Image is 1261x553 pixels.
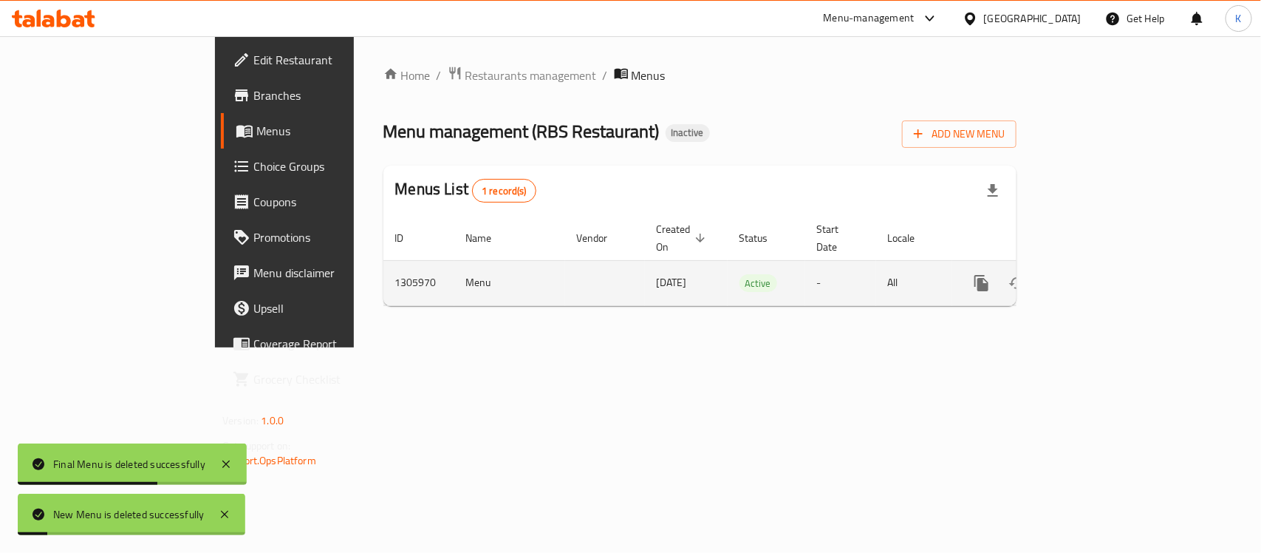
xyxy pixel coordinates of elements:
button: more [964,265,999,301]
span: Active [739,275,777,292]
span: Inactive [666,126,710,139]
li: / [603,67,608,84]
a: Grocery Checklist [221,362,426,397]
span: Version: [222,411,259,430]
span: Grocery Checklist [253,370,414,388]
div: Inactive [666,124,710,142]
div: Active [739,274,777,292]
div: Total records count [472,179,536,203]
a: Restaurants management [448,66,597,85]
span: Choice Groups [253,157,414,175]
li: / [437,67,442,84]
h2: Menus List [395,178,536,203]
span: Created On [657,220,710,256]
div: [GEOGRAPHIC_DATA] [984,10,1081,27]
span: Menu management ( RBS Restaurant ) [383,115,660,148]
button: Change Status [999,265,1035,301]
table: enhanced table [383,216,1118,306]
span: Name [466,229,511,247]
span: Vendor [577,229,627,247]
span: Locale [888,229,934,247]
a: Coverage Report [221,326,426,362]
span: Menus [632,67,666,84]
span: Add New Menu [914,125,1005,143]
span: 1.0.0 [261,411,284,430]
nav: breadcrumb [383,66,1016,85]
span: Status [739,229,787,247]
td: Menu [454,260,565,305]
th: Actions [952,216,1118,261]
span: Menus [256,122,414,140]
span: Menu disclaimer [253,264,414,282]
a: Branches [221,78,426,113]
td: - [805,260,876,305]
span: Coupons [253,193,414,211]
a: Menus [221,113,426,149]
a: Choice Groups [221,149,426,184]
span: [DATE] [657,273,687,292]
span: Branches [253,86,414,104]
button: Add New Menu [902,121,1016,148]
span: Restaurants management [465,67,597,84]
a: Support.OpsPlatform [222,451,316,470]
span: Get support on: [222,436,290,455]
td: All [876,260,952,305]
span: Start Date [817,220,858,256]
a: Coupons [221,184,426,220]
div: Menu-management [824,10,915,27]
span: 1 record(s) [473,184,536,198]
a: Edit Restaurant [221,42,426,78]
span: ID [395,229,423,247]
span: Promotions [253,228,414,246]
div: New Menu is deleted successfully [53,506,204,523]
div: Final Menu is deleted successfully [53,456,205,472]
span: Upsell [253,299,414,317]
span: Coverage Report [253,335,414,353]
a: Promotions [221,220,426,255]
a: Upsell [221,291,426,326]
a: Menu disclaimer [221,255,426,291]
span: Edit Restaurant [253,51,414,69]
span: K [1236,10,1242,27]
